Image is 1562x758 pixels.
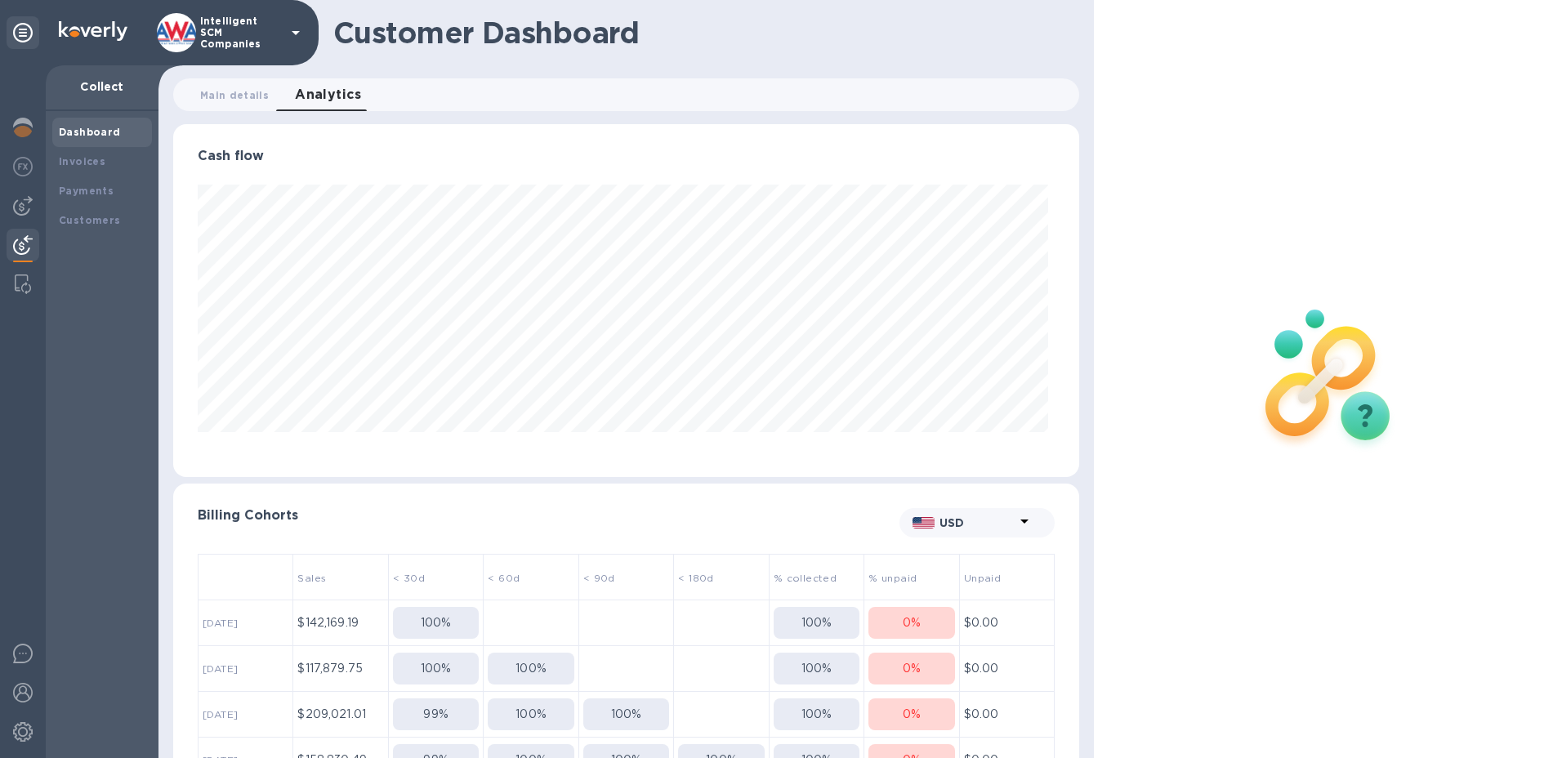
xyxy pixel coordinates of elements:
h3: Cash flow [198,149,1055,164]
button: 100% [774,607,859,639]
img: Logo [59,21,127,41]
button: 100% [393,607,479,639]
span: Analytics [295,83,361,106]
button: 0% [868,653,954,684]
button: 100% [583,698,669,730]
button: 100% [488,653,573,684]
span: < 90d [583,572,615,584]
div: Unpin categories [7,16,39,49]
p: $0.00 [964,706,1051,723]
p: 99 % [423,706,448,723]
p: 100 % [515,660,547,677]
span: Unpaid [964,572,1001,584]
span: [DATE] [203,617,238,629]
button: 100% [393,653,479,684]
h3: Billing Cohorts [198,508,899,524]
b: Customers [59,214,121,226]
p: 0 % [903,614,921,631]
p: Collect [59,78,145,95]
p: 0 % [903,660,921,677]
span: % collected [774,572,837,584]
button: 0% [868,607,954,639]
p: 100 % [611,706,642,723]
button: 100% [774,653,859,684]
p: 0 % [903,706,921,723]
button: 100% [488,698,573,730]
p: $0.00 [964,660,1051,677]
p: 100 % [421,660,452,677]
b: Payments [59,185,114,197]
img: USD [913,517,935,528]
span: Sales [297,572,326,584]
button: 0% [868,698,954,730]
p: 100 % [515,706,547,723]
p: $209,021.01 [297,706,383,723]
p: 100 % [801,660,832,677]
b: Dashboard [59,126,121,138]
p: 100 % [801,614,832,631]
p: Intelligent SCM Companies [200,16,282,50]
h1: Customer Dashboard [333,16,1068,50]
img: Foreign exchange [13,157,33,176]
p: 100 % [421,614,452,631]
p: $142,169.19 [297,614,383,631]
span: < 60d [488,572,520,584]
p: 100 % [801,706,832,723]
p: $117,879.75 [297,660,383,677]
span: % unpaid [868,572,917,584]
b: Invoices [59,155,105,167]
span: Main details [200,87,269,104]
span: < 30d [393,572,425,584]
p: USD [939,515,1015,531]
p: $0.00 [964,614,1051,631]
span: [DATE] [203,708,238,720]
button: 100% [774,698,859,730]
span: [DATE] [203,662,238,675]
span: < 180d [678,572,713,584]
button: 99% [393,698,479,730]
